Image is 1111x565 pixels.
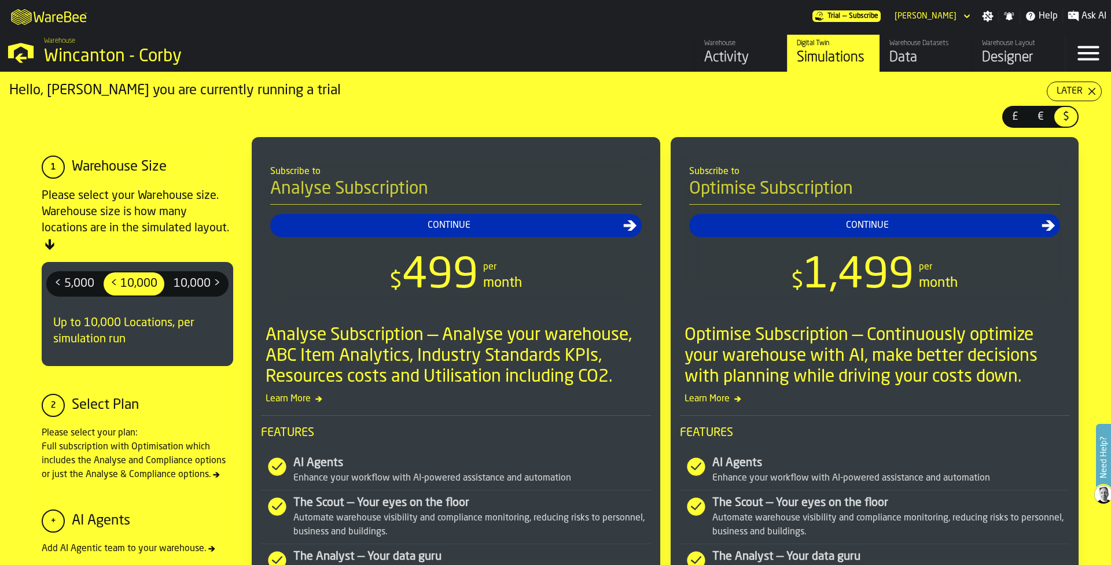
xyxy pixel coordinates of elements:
span: Ask AI [1081,9,1106,23]
label: button-switch-multi-$ [1053,106,1079,128]
div: Data [889,49,963,67]
label: button-toggle-Settings [977,10,998,22]
span: 10,000 > [169,275,225,293]
div: Subscribe to [270,165,642,179]
div: Please select your Warehouse size. Warehouse size is how many locations are in the simulated layout. [42,188,233,253]
div: Automate warehouse visibility and compliance monitoring, reducing risks to personnel, business an... [293,511,651,539]
label: button-switch-multi-€ [1028,106,1053,128]
div: The Analyst — Your data guru [712,549,1070,565]
span: Learn More [680,392,1070,406]
button: button-Later [1047,82,1102,101]
div: month [483,274,522,293]
span: 1,499 [804,256,914,297]
div: 1 [42,156,65,179]
h4: Analyse Subscription [270,179,642,205]
span: < 5,000 [50,275,99,293]
div: Enhance your workflow with AI-powered assistance and automation [293,471,651,485]
div: Menu Subscription [812,10,881,22]
div: Digital Twin [797,39,870,47]
div: Designer [982,49,1055,67]
label: button-switch-multi-£ [1002,106,1028,128]
span: € [1031,109,1050,124]
div: thumb [47,272,101,296]
label: button-switch-multi-10,000 > [165,271,229,297]
span: Learn More [261,392,651,406]
div: DropdownMenuValue-phillip clegg [890,9,973,23]
div: Subscribe to [689,165,1061,179]
div: Activity [704,49,778,67]
label: button-toggle-Menu [1065,35,1111,72]
label: button-toggle-Notifications [999,10,1020,22]
button: button-Continue [689,214,1061,237]
label: button-switch-multi-< 10,000 [102,271,165,297]
div: + [42,509,65,533]
div: per [919,260,932,274]
div: Continue [275,219,623,232]
span: $ [389,270,402,293]
div: Please select your plan: Full subscription with Optimisation which includes the Analyse and Compl... [42,426,233,482]
span: — [843,12,847,20]
div: The Analyst — Your data guru [293,549,651,565]
div: Warehouse Layout [982,39,1055,47]
label: button-toggle-Ask AI [1063,9,1111,23]
div: Enhance your workflow with AI-powered assistance and automation [712,471,1070,485]
label: Need Help? [1097,425,1110,490]
div: thumb [167,272,227,296]
div: The Scout — Your eyes on the floor [293,495,651,511]
a: link-to-/wh/i/ace0e389-6ead-4668-b816-8dc22364bb41/designer [972,35,1065,72]
div: AI Agents [712,455,1070,471]
span: Features [680,425,1070,441]
button: button-Continue [270,214,642,237]
div: Warehouse Size [72,158,167,176]
span: £ [1006,109,1024,124]
div: Select Plan [72,396,139,415]
div: thumb [104,272,164,296]
label: button-switch-multi-< 5,000 [46,271,102,297]
div: thumb [1003,107,1027,127]
div: Later [1052,84,1087,98]
div: Optimise Subscription — Continuously optimize your warehouse with AI, make better decisions with ... [685,325,1070,387]
div: Warehouse Datasets [889,39,963,47]
div: thumb [1029,107,1052,127]
div: DropdownMenuValue-phillip clegg [895,12,957,21]
a: link-to-/wh/i/ace0e389-6ead-4668-b816-8dc22364bb41/simulations [787,35,880,72]
div: AI Agents [72,512,130,530]
label: button-toggle-Help [1020,9,1062,23]
div: Warehouse [704,39,778,47]
a: link-to-/wh/i/ace0e389-6ead-4668-b816-8dc22364bb41/feed/ [694,35,787,72]
a: link-to-/wh/i/ace0e389-6ead-4668-b816-8dc22364bb41/data [880,35,972,72]
div: Continue [694,219,1042,232]
div: Wincanton - Corby [44,46,356,67]
div: Add AI Agentic team to your warehouse. [42,542,233,556]
span: < 10,000 [106,275,162,293]
div: AI Agents [293,455,651,471]
span: Trial [827,12,840,20]
span: Help [1039,9,1058,23]
div: thumb [1054,107,1077,127]
h4: Optimise Subscription [689,179,1061,205]
div: Up to 10,000 Locations, per simulation run [46,306,229,357]
div: month [919,274,958,293]
span: $ [1057,109,1075,124]
div: Hello, [PERSON_NAME] you are currently running a trial [9,82,1047,100]
span: Warehouse [44,37,75,45]
div: Analyse Subscription — Analyse your warehouse, ABC Item Analytics, Industry Standards KPIs, Resou... [266,325,651,387]
div: per [483,260,496,274]
div: The Scout — Your eyes on the floor [712,495,1070,511]
a: link-to-/wh/i/ace0e389-6ead-4668-b816-8dc22364bb41/pricing/ [812,10,881,22]
div: Simulations [797,49,870,67]
div: Automate warehouse visibility and compliance monitoring, reducing risks to personnel, business an... [712,511,1070,539]
span: Subscribe [849,12,878,20]
span: 499 [402,256,479,297]
span: Features [261,425,651,441]
span: $ [791,270,804,293]
div: 2 [42,394,65,417]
